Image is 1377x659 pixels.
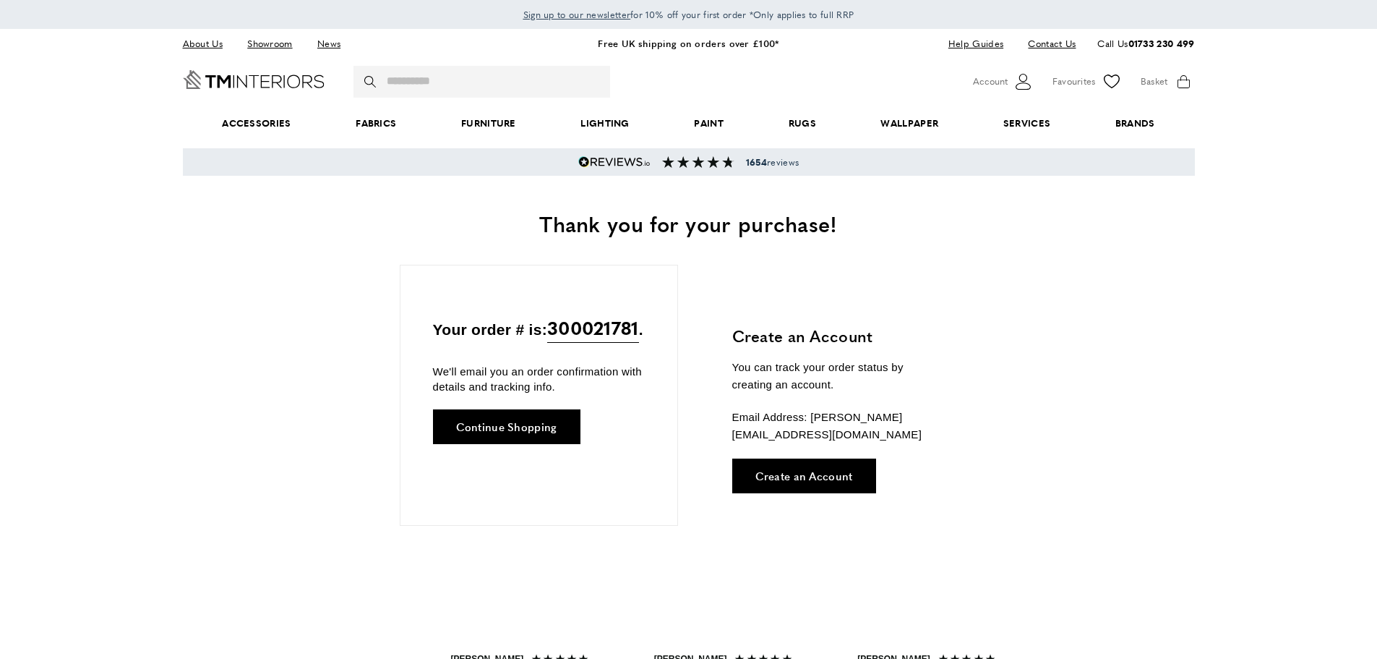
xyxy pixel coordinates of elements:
[971,101,1083,145] a: Services
[732,325,945,347] h3: Create an Account
[1097,36,1194,51] p: Call Us
[746,156,767,169] strong: 1654
[456,421,557,432] span: Continue Shopping
[732,459,876,493] a: Create an Account
[732,359,945,394] p: You can track your order status by creating an account.
[756,101,849,145] a: Rugs
[662,156,734,168] img: Reviews section
[306,34,351,54] a: News
[433,409,580,444] a: Continue Shopping
[549,101,662,145] a: Lighting
[849,101,971,145] a: Wallpaper
[1083,101,1187,145] a: Brands
[732,409,945,443] p: Email Address: [PERSON_NAME][EMAIL_ADDRESS][DOMAIN_NAME]
[746,156,799,168] span: reviews
[433,364,645,394] p: We'll email you an order confirmation with details and tracking info.
[523,7,631,22] a: Sign up to our newsletter
[662,101,756,145] a: Paint
[1128,36,1195,50] a: 01733 230 499
[539,208,837,239] span: Thank you for your purchase!
[1017,34,1076,54] a: Contact Us
[1052,71,1123,93] a: Favourites
[523,8,854,21] span: for 10% off your first order *Only applies to full RRP
[433,313,645,343] p: Your order # is: .
[973,71,1034,93] button: Customer Account
[189,101,323,145] span: Accessories
[755,470,853,481] span: Create an Account
[183,34,233,54] a: About Us
[236,34,303,54] a: Showroom
[578,156,651,168] img: Reviews.io 5 stars
[547,313,639,343] span: 300021781
[183,70,325,89] a: Go to Home page
[938,34,1014,54] a: Help Guides
[598,36,778,50] a: Free UK shipping on orders over £100*
[323,101,429,145] a: Fabrics
[973,74,1008,89] span: Account
[364,66,379,98] button: Search
[429,101,548,145] a: Furniture
[523,8,631,21] span: Sign up to our newsletter
[1052,74,1096,89] span: Favourites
